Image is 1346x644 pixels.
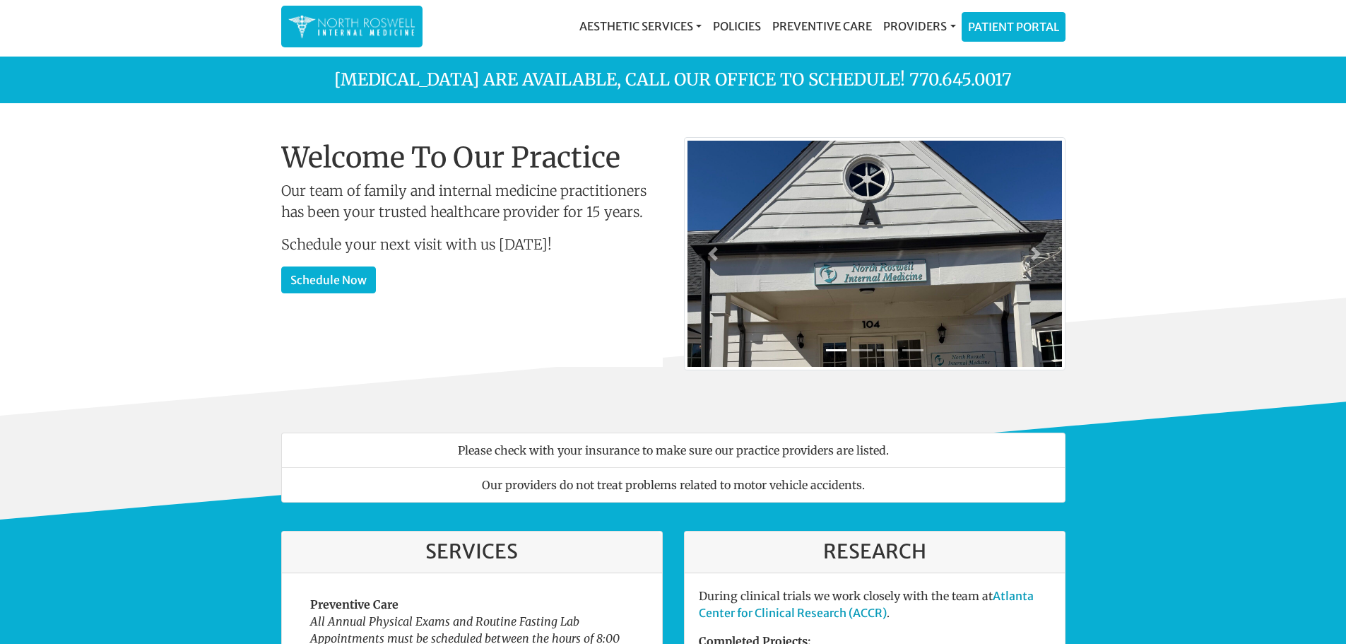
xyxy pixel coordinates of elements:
img: North Roswell Internal Medicine [288,13,415,40]
p: [MEDICAL_DATA] are available, call our office to schedule! 770.645.0017 [271,67,1076,93]
p: Schedule your next visit with us [DATE]! [281,234,663,255]
a: Patient Portal [962,13,1065,41]
li: Please check with your insurance to make sure our practice providers are listed. [281,433,1065,468]
a: Providers [878,12,961,40]
h3: Services [296,540,648,564]
a: Preventive Care [767,12,878,40]
a: Policies [707,12,767,40]
strong: Preventive Care [310,597,399,611]
h1: Welcome To Our Practice [281,141,663,175]
a: Atlanta Center for Clinical Research (ACCR) [699,589,1034,620]
h3: Research [699,540,1051,564]
p: Our team of family and internal medicine practitioners has been your trusted healthcare provider ... [281,180,663,223]
li: Our providers do not treat problems related to motor vehicle accidents. [281,467,1065,503]
a: Aesthetic Services [574,12,707,40]
p: During clinical trials we work closely with the team at . [699,587,1051,621]
a: Schedule Now [281,267,376,293]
